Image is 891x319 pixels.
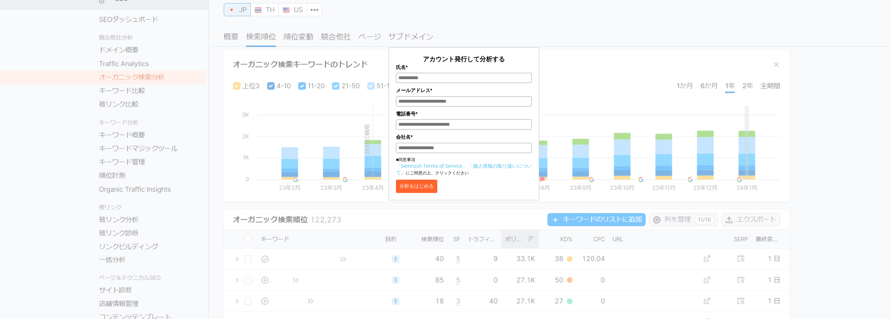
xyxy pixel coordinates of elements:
[396,86,532,94] label: メールアドレス*
[396,180,437,193] button: 分析をはじめる
[396,162,467,169] a: 「Semrush Terms of Service」
[396,110,532,118] label: 電話番号*
[396,157,532,176] p: ■同意事項 にご同意の上、クリックください
[423,55,505,63] span: アカウント発行して分析する
[396,162,532,176] a: 「個人情報の取り扱いについて」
